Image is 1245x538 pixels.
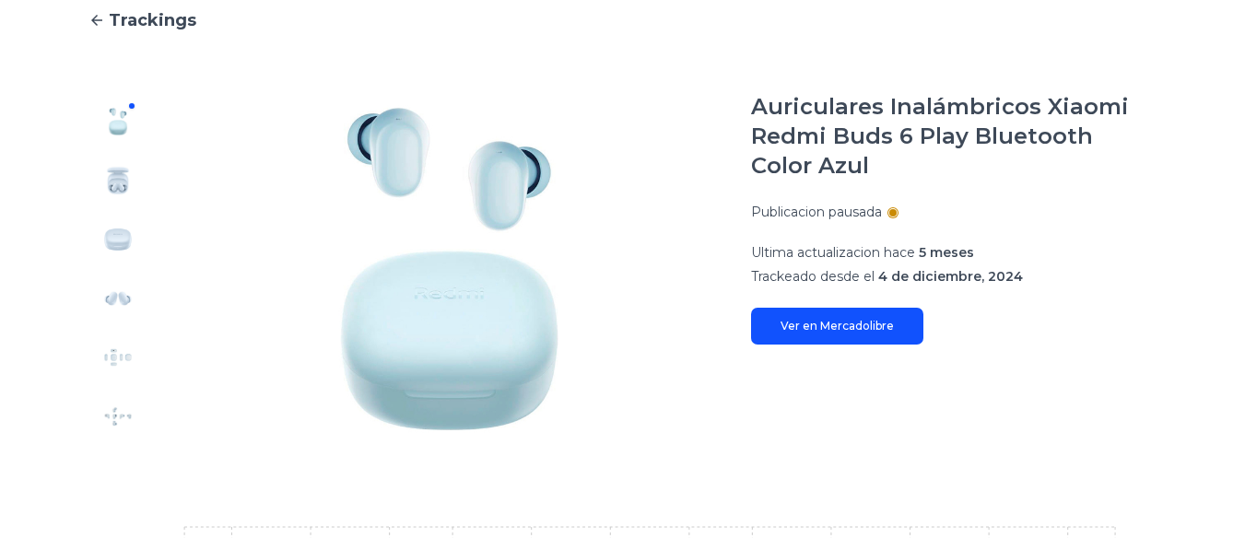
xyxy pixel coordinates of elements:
a: Trackings [88,7,1157,33]
img: Auriculares Inalámbricos Xiaomi Redmi Buds 6 Play Bluetooth Color Azul [103,225,133,254]
span: Trackeado desde el [751,268,875,285]
img: Auriculares Inalámbricos Xiaomi Redmi Buds 6 Play Bluetooth Color Azul [184,92,714,446]
h1: Auriculares Inalámbricos Xiaomi Redmi Buds 6 Play Bluetooth Color Azul [751,92,1157,181]
span: Ultima actualizacion hace [751,244,915,261]
span: 5 meses [919,244,974,261]
p: Publicacion pausada [751,203,882,221]
img: Auriculares Inalámbricos Xiaomi Redmi Buds 6 Play Bluetooth Color Azul [103,107,133,136]
span: 4 de diciembre, 2024 [878,268,1023,285]
img: Auriculares Inalámbricos Xiaomi Redmi Buds 6 Play Bluetooth Color Azul [103,343,133,372]
span: Trackings [109,7,196,33]
a: Ver en Mercadolibre [751,308,923,345]
img: Auriculares Inalámbricos Xiaomi Redmi Buds 6 Play Bluetooth Color Azul [103,284,133,313]
img: Auriculares Inalámbricos Xiaomi Redmi Buds 6 Play Bluetooth Color Azul [103,166,133,195]
img: Auriculares Inalámbricos Xiaomi Redmi Buds 6 Play Bluetooth Color Azul [103,402,133,431]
